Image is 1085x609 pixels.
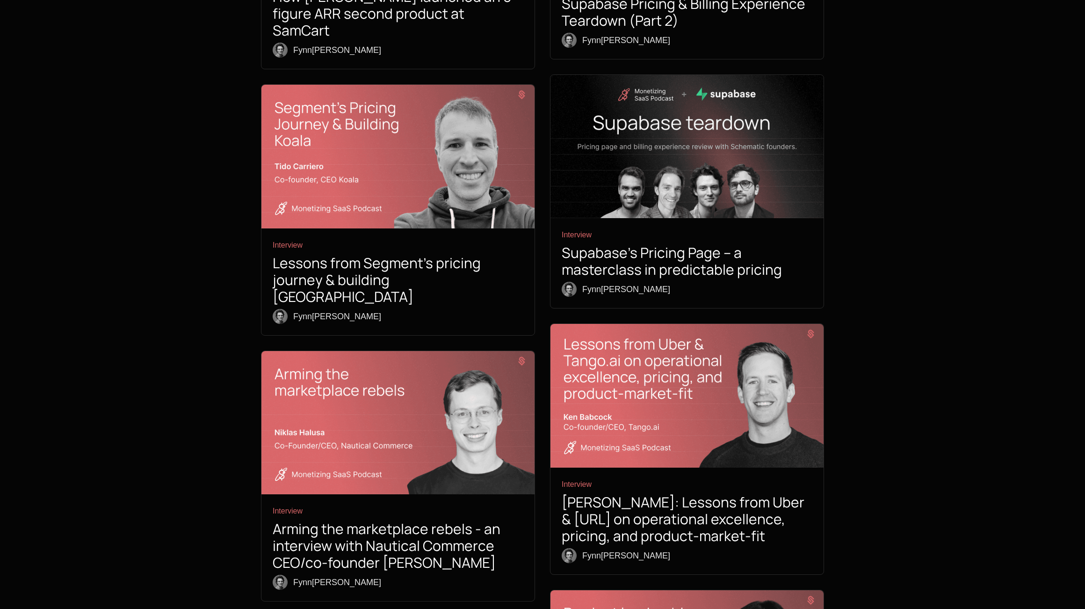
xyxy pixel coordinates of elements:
span: Fynn [PERSON_NAME] [582,283,670,296]
span: Fynn [PERSON_NAME] [293,44,381,57]
img: fynn [273,43,288,58]
h1: [PERSON_NAME]: Lessons from Uber & [URL] on operational excellence, pricing, and product-market-fit [562,494,812,544]
span: Fynn [PERSON_NAME] [293,576,381,589]
img: Ken Babcock [550,324,824,468]
img: fynn [562,33,577,48]
span: Interview [562,229,812,241]
a: Niklas HalusaInterviewArming the marketplace rebels - an interview with Nautical Commerce CEO/co-... [261,351,535,602]
span: Fynn [PERSON_NAME] [582,549,670,562]
a: Supabase 1InterviewSupabase's Pricing Page -- a masterclass in predictable pricingfynnFynn[PERSON... [550,75,824,308]
span: Interview [273,506,523,517]
img: Niklas Halusa [261,351,535,495]
img: fynn [562,282,577,297]
span: Fynn [PERSON_NAME] [582,34,670,47]
img: fynn [562,548,577,563]
img: Tido [261,85,535,228]
span: Interview [562,479,812,490]
a: Ken BabcockInterview[PERSON_NAME]: Lessons from Uber & [URL] on operational excellence, pricing, ... [550,324,824,574]
img: fynn [273,575,288,590]
img: fynn [273,309,288,324]
h1: Lessons from Segment's pricing journey & building [GEOGRAPHIC_DATA] [273,255,523,305]
span: Interview [273,240,523,251]
h1: Supabase's Pricing Page -- a masterclass in predictable pricing [562,244,812,278]
img: Supabase 1 [550,75,824,219]
a: TidoInterviewLessons from Segment's pricing journey & building [GEOGRAPHIC_DATA]fynnFynn[PERSON_N... [261,85,535,335]
span: Fynn [PERSON_NAME] [293,310,381,323]
h1: Arming the marketplace rebels - an interview with Nautical Commerce CEO/co-founder [PERSON_NAME] [273,521,523,571]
